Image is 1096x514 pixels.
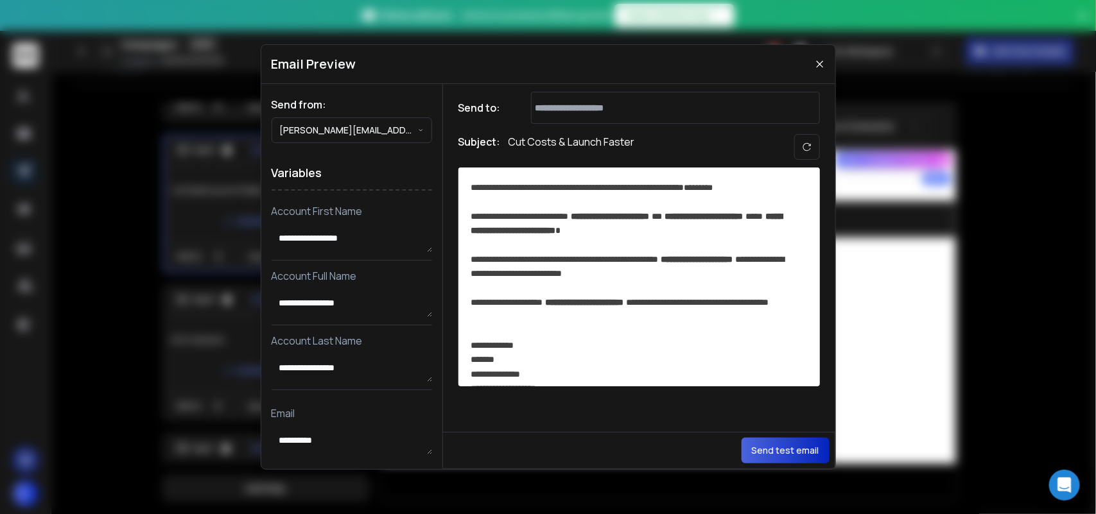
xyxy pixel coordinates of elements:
[1049,470,1080,501] div: Open Intercom Messenger
[272,203,432,219] p: Account First Name
[272,268,432,284] p: Account Full Name
[509,134,635,160] p: Cut Costs & Launch Faster
[742,438,830,463] button: Send test email
[272,55,356,73] h1: Email Preview
[458,100,510,116] h1: Send to:
[272,156,432,191] h1: Variables
[458,134,501,160] h1: Subject:
[280,124,418,137] p: [PERSON_NAME][EMAIL_ADDRESS][PERSON_NAME][DOMAIN_NAME]
[272,97,432,112] h1: Send from:
[272,406,432,421] p: Email
[272,333,432,348] p: Account Last Name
